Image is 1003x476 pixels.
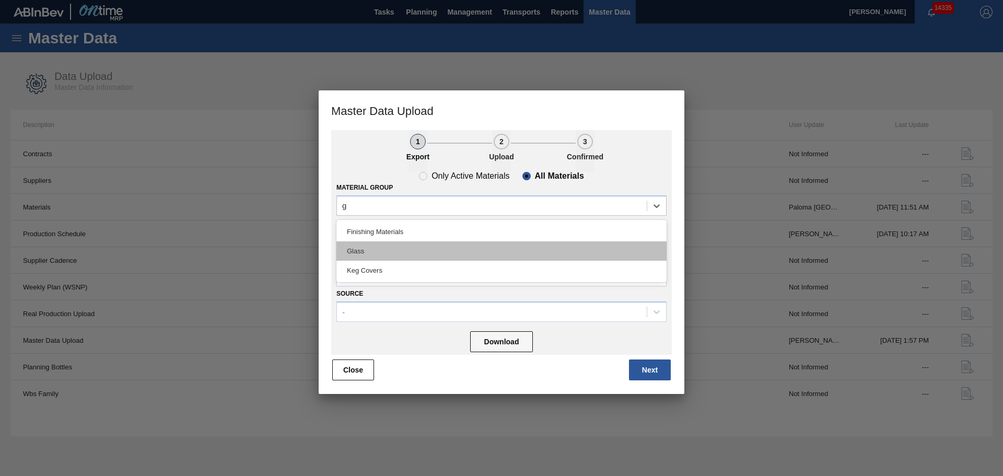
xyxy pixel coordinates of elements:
clb-radio-button: Only Active Materials [419,172,509,180]
p: Export [392,153,444,161]
button: 3Confirmed [576,130,594,172]
div: - [342,308,345,317]
div: 2 [494,134,509,149]
label: Material Group [336,184,393,191]
div: Keg Covers [336,261,667,280]
div: Finishing Materials [336,222,667,241]
h3: Master Data Upload [319,90,684,130]
p: Confirmed [559,153,611,161]
button: Download [470,331,533,352]
button: 1Export [409,130,427,172]
button: 2Upload [492,130,511,172]
button: Close [332,359,374,380]
div: 1 [410,134,426,149]
div: Glass [336,241,667,261]
label: Labeled Family [336,219,390,227]
button: Next [629,359,671,380]
p: Upload [475,153,528,161]
div: 3 [577,134,593,149]
label: Source [336,290,363,297]
clb-radio-button: All Materials [522,172,584,180]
